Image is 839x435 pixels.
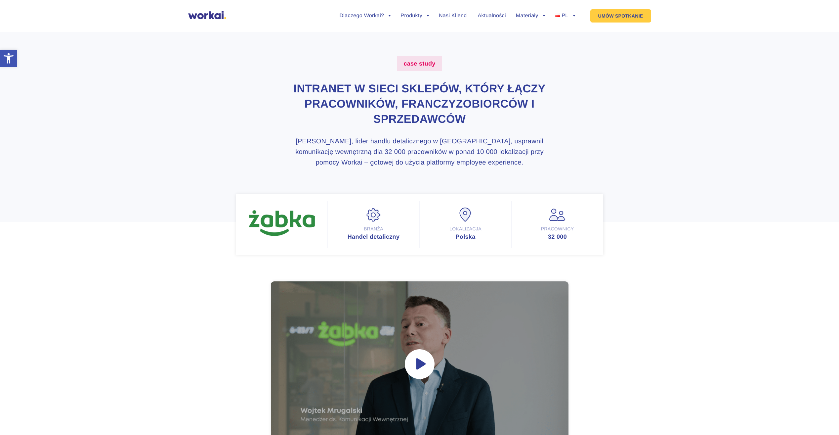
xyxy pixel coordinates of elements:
h3: [PERSON_NAME], lider handlu detalicznego w [GEOGRAPHIC_DATA], usprawnił komunikację wewnętrzną dl... [291,136,548,168]
div: 32 000 [519,234,597,240]
a: UMÓW SPOTKANIE [590,9,651,23]
h1: Intranet w sieci sklepów, który łączy pracowników, franczyzobiorców i sprzedawców [291,81,548,127]
div: Branża [335,226,413,232]
a: Produkty [400,13,429,19]
img: Lokalizacja [457,208,474,222]
a: Nasi Klienci [439,13,468,19]
a: PL [555,13,575,19]
a: Dlaczego Workai? [340,13,391,19]
div: Polska [427,234,505,240]
div: Lokalizacja [427,226,505,232]
a: Aktualności [478,13,506,19]
div: Handel detaliczny [335,234,413,240]
div: Pracownicy [519,226,597,232]
label: case study [397,56,442,71]
img: Branża [365,208,382,222]
span: PL [562,13,568,19]
img: Pracownicy [549,208,566,222]
a: Materiały [516,13,545,19]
